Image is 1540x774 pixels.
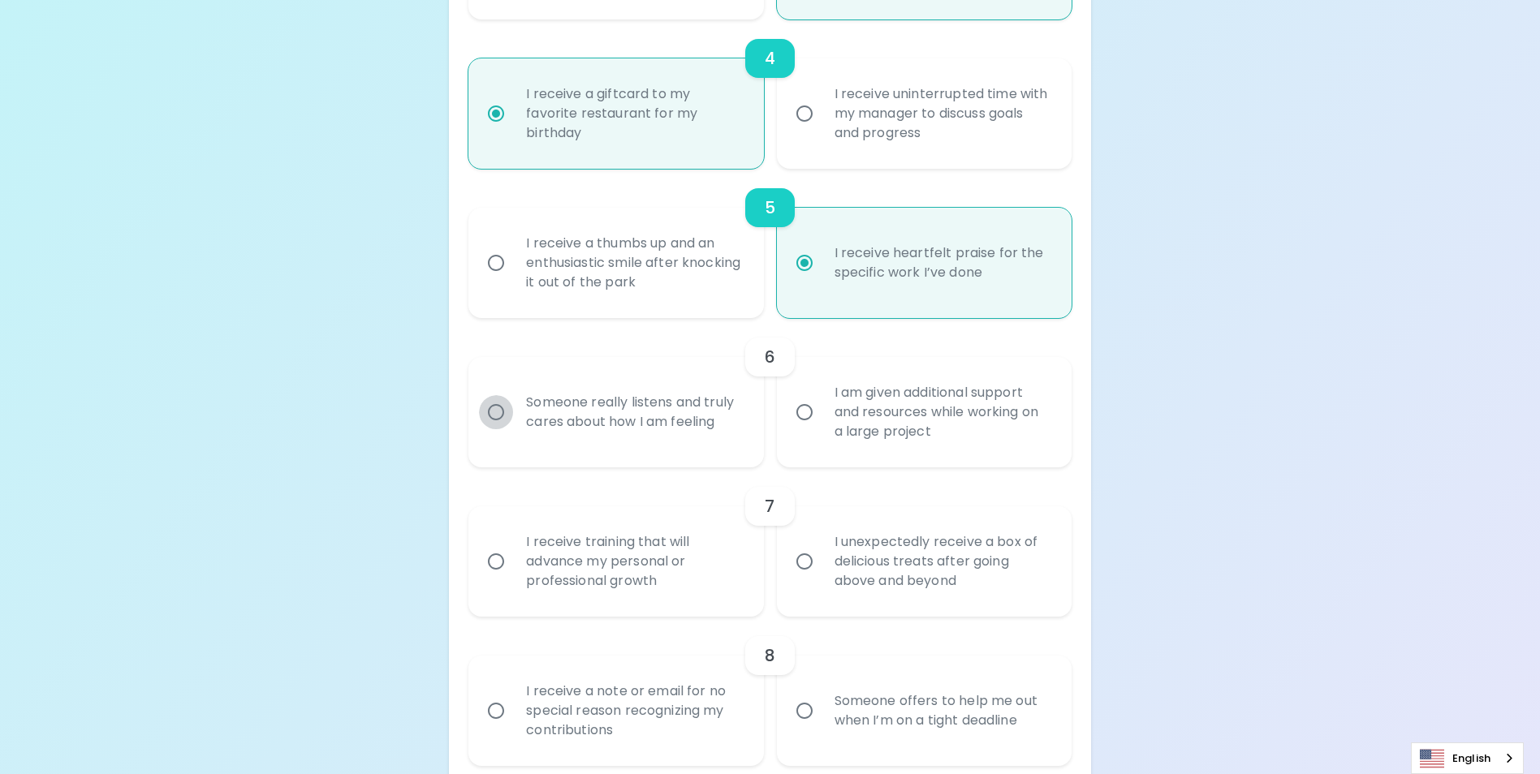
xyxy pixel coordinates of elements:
div: choice-group-check [468,169,1071,318]
div: Language [1411,742,1524,774]
h6: 8 [765,643,775,669]
div: I receive a note or email for no special reason recognizing my contributions [513,662,754,759]
aside: Language selected: English [1411,742,1524,774]
div: Someone offers to help me out when I’m on a tight deadline [822,672,1063,750]
div: choice-group-check [468,467,1071,617]
div: choice-group-check [468,617,1071,766]
div: choice-group-check [468,19,1071,169]
div: I unexpectedly receive a box of delicious treats after going above and beyond [822,513,1063,610]
div: Someone really listens and truly cares about how I am feeling [513,373,754,451]
h6: 5 [765,195,775,221]
div: I receive uninterrupted time with my manager to discuss goals and progress [822,65,1063,162]
div: I am given additional support and resources while working on a large project [822,363,1063,461]
div: I receive a thumbs up and an enthusiastic smile after knocking it out of the park [513,214,754,312]
a: English [1412,743,1523,773]
div: choice-group-check [468,318,1071,467]
h6: 7 [765,493,774,519]
h6: 6 [765,344,775,370]
h6: 4 [765,45,775,71]
div: I receive a giftcard to my favorite restaurant for my birthday [513,65,754,162]
div: I receive training that will advance my personal or professional growth [513,513,754,610]
div: I receive heartfelt praise for the specific work I’ve done [822,224,1063,302]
